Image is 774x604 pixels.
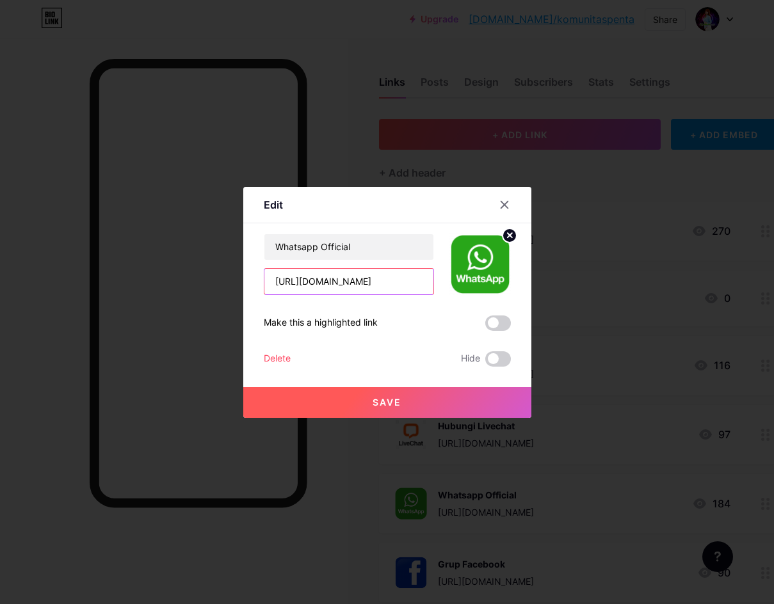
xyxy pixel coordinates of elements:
span: Hide [461,351,480,367]
span: Save [373,397,401,408]
div: Edit [264,197,283,212]
input: Title [264,234,433,260]
button: Save [243,387,531,418]
input: URL [264,269,433,294]
div: Delete [264,351,291,367]
div: Make this a highlighted link [264,315,378,331]
img: link_thumbnail [449,234,511,295]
